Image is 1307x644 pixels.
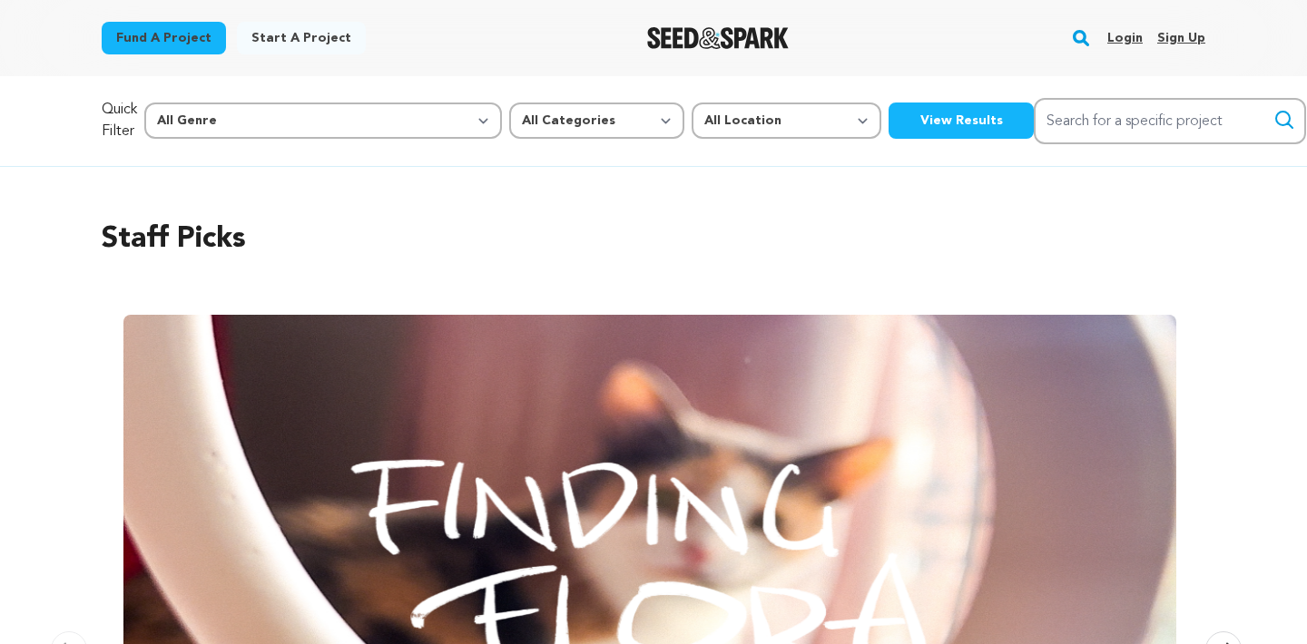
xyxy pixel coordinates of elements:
[1107,24,1143,53] a: Login
[237,22,366,54] a: Start a project
[102,22,226,54] a: Fund a project
[647,27,790,49] a: Seed&Spark Homepage
[102,99,137,142] p: Quick Filter
[102,218,1205,261] h2: Staff Picks
[889,102,1034,139] button: View Results
[647,27,790,49] img: Seed&Spark Logo Dark Mode
[1034,98,1306,144] input: Search for a specific project
[1157,24,1205,53] a: Sign up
